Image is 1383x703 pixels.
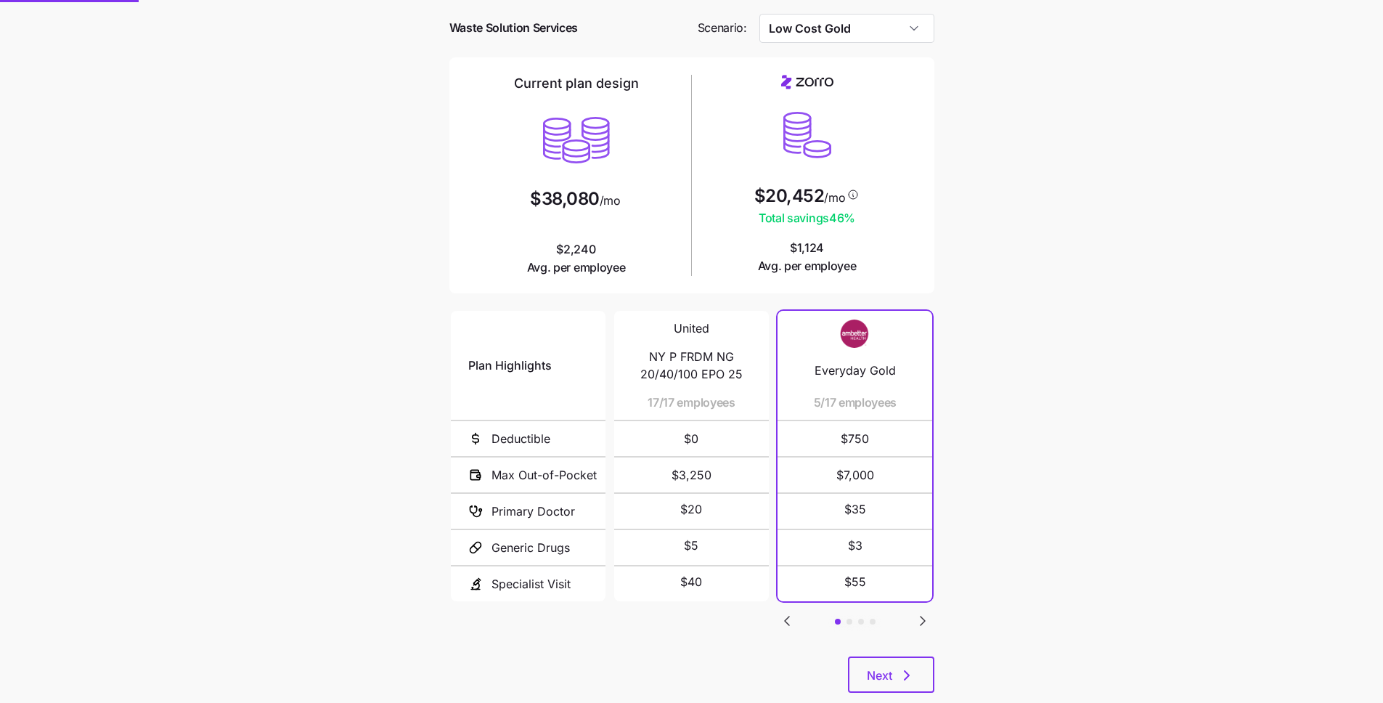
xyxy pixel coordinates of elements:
[914,612,931,630] svg: Go to next slide
[530,190,600,208] span: $38,080
[600,195,621,206] span: /mo
[754,187,825,205] span: $20,452
[913,611,932,630] button: Go to next slide
[648,394,735,412] span: 17/17 employees
[680,500,702,519] span: $20
[632,421,751,456] span: $0
[815,362,896,380] span: Everyday Gold
[674,320,709,338] span: United
[844,573,866,591] span: $55
[632,458,751,492] span: $3,250
[826,320,884,347] img: Carrier
[778,612,796,630] svg: Go to previous slide
[758,257,857,275] span: Avg. per employee
[680,573,702,591] span: $40
[754,209,860,227] span: Total savings 46 %
[824,192,845,203] span: /mo
[867,667,892,684] span: Next
[848,537,862,555] span: $3
[468,357,552,375] span: Plan Highlights
[491,430,550,448] span: Deductible
[684,537,698,555] span: $5
[491,466,597,484] span: Max Out-of-Pocket
[698,19,747,37] span: Scenario:
[848,657,934,693] button: Next
[758,239,857,275] span: $1,124
[491,503,575,521] span: Primary Doctor
[527,240,626,277] span: $2,240
[795,458,915,492] span: $7,000
[491,575,571,593] span: Specialist Visit
[814,394,897,412] span: 5/17 employees
[449,19,579,37] span: Waste Solution Services
[514,75,639,92] h2: Current plan design
[844,500,866,519] span: $35
[795,421,915,456] span: $750
[491,539,570,557] span: Generic Drugs
[527,259,626,277] span: Avg. per employee
[632,348,751,384] span: NY P FRDM NG 20/40/100 EPO 25
[778,611,796,630] button: Go to previous slide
